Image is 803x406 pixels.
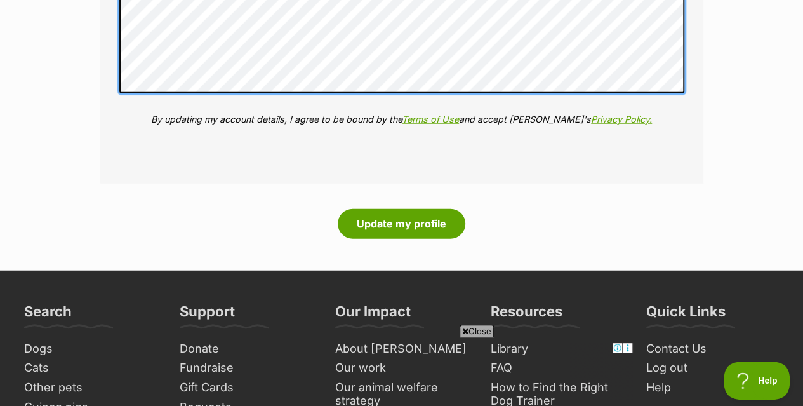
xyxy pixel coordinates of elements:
a: Terms of Use [402,114,459,125]
h3: Resources [491,302,562,328]
a: Contact Us [641,339,784,359]
a: Log out [641,358,784,378]
h3: Search [24,302,72,328]
p: By updating my account details, I agree to be bound by the and accept [PERSON_NAME]'s [119,112,684,126]
iframe: Advertisement [171,342,633,400]
button: Update my profile [338,209,465,238]
h3: Support [180,302,235,328]
a: Other pets [19,378,162,398]
h3: Our Impact [335,302,411,328]
iframe: Help Scout Beacon - Open [724,362,790,400]
span: Close [460,325,494,337]
a: Cats [19,358,162,378]
a: Dogs [19,339,162,359]
h3: Quick Links [646,302,726,328]
a: Help [641,378,784,398]
a: Privacy Policy. [591,114,652,125]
